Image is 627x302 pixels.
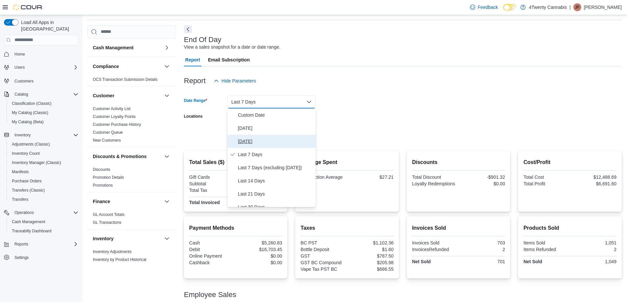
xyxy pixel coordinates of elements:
button: Transfers [7,195,81,204]
button: Cash Management [93,44,162,51]
div: $0.00 [237,260,282,265]
h2: Invoices Sold [412,224,505,232]
span: Customer Activity List [93,106,131,111]
span: GL Transactions [93,220,121,225]
span: Transfers (Classic) [12,188,45,193]
h3: Discounts & Promotions [93,153,146,160]
span: Feedback [478,4,498,11]
div: $686.55 [349,267,394,272]
button: Reports [12,240,31,248]
div: View a sales snapshot for a date or date range. [184,44,280,51]
a: OCS Transaction Submission Details [93,77,158,82]
div: $1,102.36 [349,240,394,245]
button: Operations [1,208,81,217]
span: Inventory Manager (Classic) [9,159,78,167]
span: Hide Parameters [222,78,256,84]
div: Bottle Deposit [300,247,346,252]
button: Manifests [7,167,81,176]
a: Feedback [467,1,501,14]
button: Home [1,49,81,59]
button: Cash Management [163,44,171,52]
div: $0.00 [237,253,282,259]
span: Custom Date [238,111,313,119]
a: Customer Loyalty Points [93,114,136,119]
h2: Total Sales ($) [189,158,282,166]
span: New Customers [93,138,121,143]
h3: End Of Day [184,36,222,44]
span: Promotion Details [93,175,124,180]
h3: Compliance [93,63,119,70]
h3: Inventory [93,235,114,242]
div: Items Refunded [523,247,568,252]
button: Transfers (Classic) [7,186,81,195]
div: Total Profit [523,181,568,186]
div: $1.60 [349,247,394,252]
span: Adjustments (Classic) [9,140,78,148]
strong: Net Sold [523,259,542,264]
div: $205.98 [349,260,394,265]
span: Email Subscription [208,53,250,66]
a: My Catalog (Beta) [9,118,46,126]
div: $6,691.60 [571,181,616,186]
h2: Products Sold [523,224,616,232]
a: Customer Purchase History [93,122,141,127]
button: Catalog [1,90,81,99]
button: Hide Parameters [211,74,259,87]
a: Customer Activity List [93,106,131,111]
strong: Total Invoiced [189,200,220,205]
span: Transfers [9,196,78,203]
a: GL Account Totals [93,212,124,217]
div: 1,051 [571,240,616,245]
div: GST BC Compound [300,260,346,265]
a: Discounts [93,167,110,172]
span: Inventory Count Details [93,265,134,270]
div: Total Cost [523,174,568,180]
a: Classification (Classic) [9,100,54,107]
span: Users [14,65,25,70]
div: $27.21 [349,174,394,180]
a: Customers [12,77,36,85]
a: My Catalog (Classic) [9,109,51,117]
span: [DATE] [238,137,313,145]
span: GL Account Totals [93,212,124,217]
span: Transfers [12,197,28,202]
span: Inventory Manager (Classic) [12,160,61,165]
div: Items Sold [523,240,568,245]
strong: Net Sold [412,259,431,264]
div: $5,260.83 [237,240,282,245]
img: Cova [13,4,43,11]
button: Settings [1,253,81,262]
p: 4Twenty Cannabis [529,3,567,11]
button: Purchase Orders [7,176,81,186]
button: My Catalog (Beta) [7,117,81,127]
div: Invoices Sold [412,240,457,245]
label: Date Range [184,98,207,103]
button: Inventory [1,130,81,140]
a: Transfers [9,196,31,203]
div: 2 [460,247,505,252]
span: My Catalog (Classic) [12,110,48,115]
a: Transfers (Classic) [9,186,47,194]
div: Total Discount [412,174,457,180]
div: 2 [571,247,616,252]
span: Discounts [93,167,110,172]
button: Adjustments (Classic) [7,140,81,149]
a: Inventory Manager (Classic) [9,159,64,167]
span: Purchase Orders [12,178,42,184]
span: Last 7 Days (excluding [DATE]) [238,164,313,172]
div: Jacqueline Francis [573,3,581,11]
a: Cash Management [9,218,48,226]
button: Compliance [93,63,162,70]
h2: Discounts [412,158,505,166]
span: Last 14 Days [238,177,313,185]
span: Inventory Count [9,150,78,157]
div: Discounts & Promotions [88,166,176,192]
div: Loyalty Redemptions [412,181,457,186]
div: 703 [460,240,505,245]
nav: Complex example [4,47,78,279]
span: Inventory [14,132,31,138]
span: Customers [14,79,34,84]
span: Inventory Adjustments [93,249,132,254]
